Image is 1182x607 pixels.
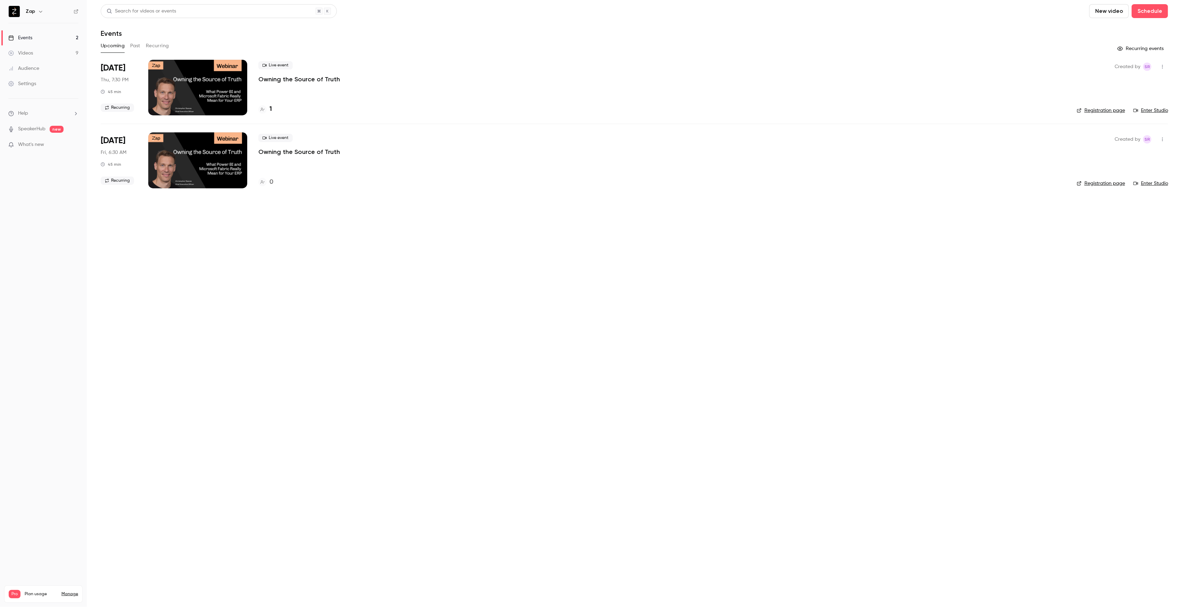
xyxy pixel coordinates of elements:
button: Recurring [146,40,169,51]
span: [DATE] [101,135,125,146]
a: Registration page [1077,107,1125,114]
button: Upcoming [101,40,125,51]
button: Past [130,40,140,51]
h4: 0 [269,178,273,187]
a: Registration page [1077,180,1125,187]
div: Audience [8,65,39,72]
a: Manage [61,591,78,597]
a: Owning the Source of Truth [258,148,340,156]
h4: 1 [269,105,272,114]
span: Fri, 6:30 AM [101,149,126,156]
span: Live event [258,61,293,69]
span: Help [18,110,28,117]
span: Plan usage [25,591,57,597]
img: Zap [9,6,20,17]
span: Recurring [101,177,134,185]
a: SpeakerHub [18,125,45,133]
span: Recurring [101,104,134,112]
span: [DATE] [101,63,125,74]
a: Owning the Source of Truth [258,75,340,83]
div: Oct 23 Thu, 7:30 PM (Australia/Brisbane) [101,60,137,115]
span: Simon Ryan [1143,135,1151,143]
button: Recurring events [1114,43,1168,54]
span: Created by [1115,63,1140,71]
h6: Zap [26,8,35,15]
div: 45 min [101,162,121,167]
div: Oct 24 Fri, 6:30 AM (Australia/Brisbane) [101,132,137,188]
span: Thu, 7:30 PM [101,76,128,83]
h1: Events [101,29,122,38]
li: help-dropdown-opener [8,110,78,117]
div: Videos [8,50,33,57]
span: What's new [18,141,44,148]
span: Live event [258,134,293,142]
a: Enter Studio [1133,180,1168,187]
button: New video [1089,4,1129,18]
span: SR [1144,135,1150,143]
span: Simon Ryan [1143,63,1151,71]
a: 0 [258,178,273,187]
span: SR [1144,63,1150,71]
div: Search for videos or events [107,8,176,15]
div: Settings [8,80,36,87]
a: 1 [258,105,272,114]
div: Events [8,34,32,41]
span: Created by [1115,135,1140,143]
a: Enter Studio [1133,107,1168,114]
div: 45 min [101,89,121,95]
span: Pro [9,590,20,598]
button: Schedule [1132,4,1168,18]
span: new [50,126,64,133]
